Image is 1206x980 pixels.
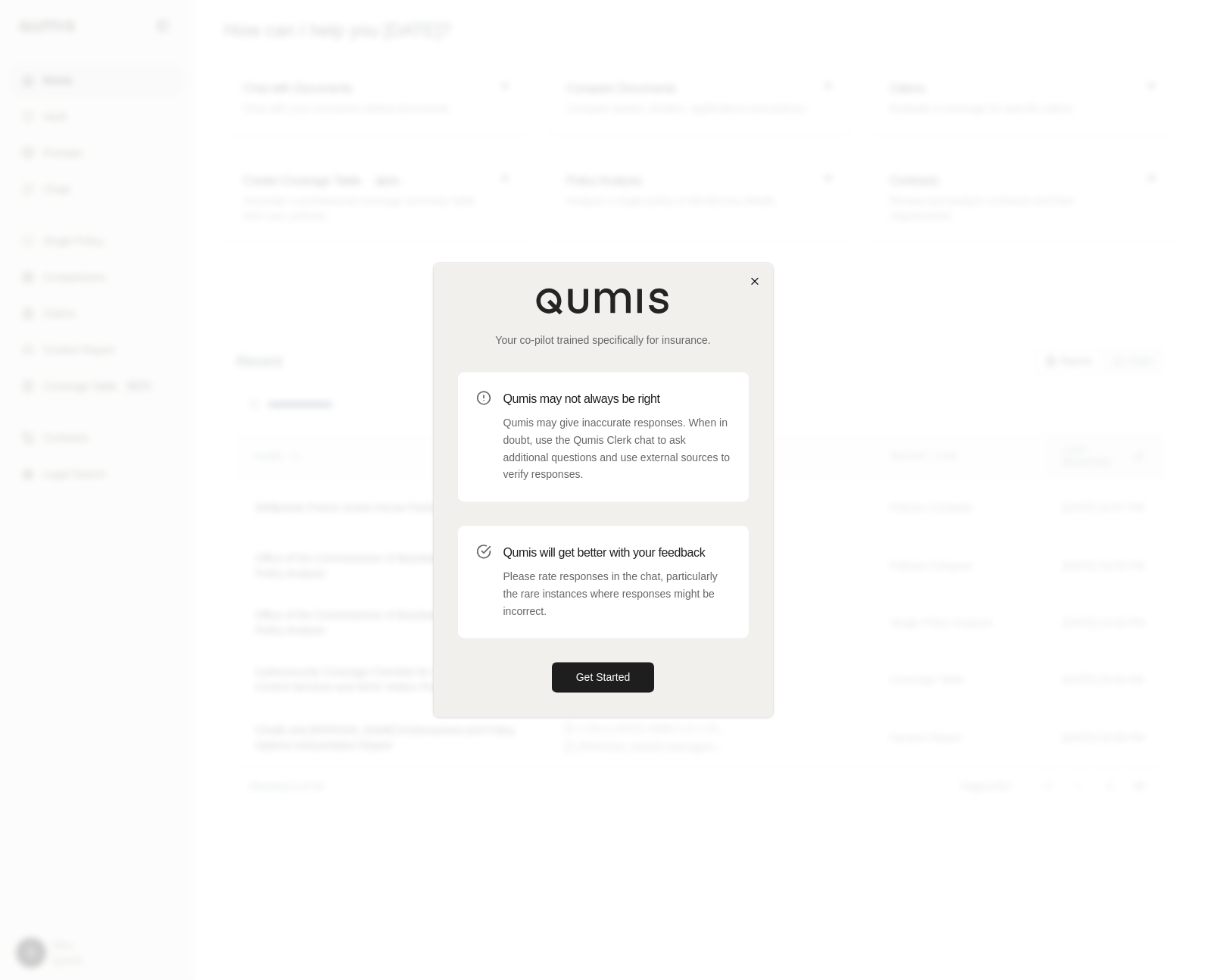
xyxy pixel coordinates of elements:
p: Please rate responses in the chat, particularly the rare instances where responses might be incor... [503,568,731,620]
p: Your co-pilot trained specifically for insurance. [458,332,749,348]
h3: Qumis may not always be right [503,390,731,408]
img: Qumis Logo [535,287,672,314]
button: Get Started [552,663,655,693]
h3: Qumis will get better with your feedback [503,544,731,562]
p: Qumis may give inaccurate responses. When in doubt, use the Qumis Clerk chat to ask additional qu... [503,414,731,483]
